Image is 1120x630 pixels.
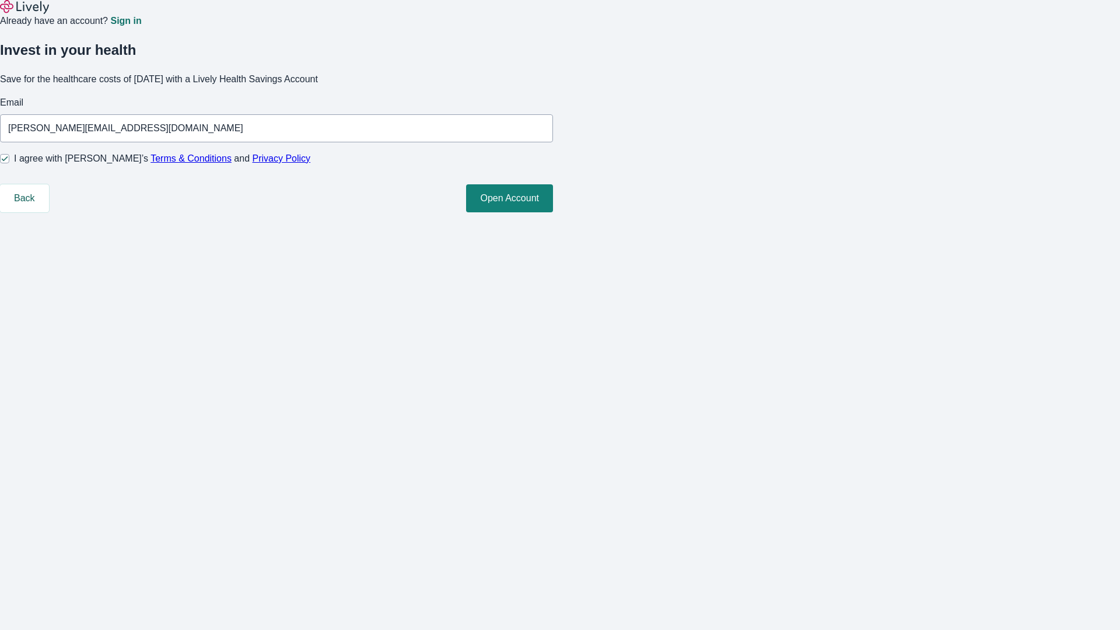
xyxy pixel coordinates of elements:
a: Privacy Policy [253,153,311,163]
a: Sign in [110,16,141,26]
button: Open Account [466,184,553,212]
span: I agree with [PERSON_NAME]’s and [14,152,310,166]
a: Terms & Conditions [150,153,232,163]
